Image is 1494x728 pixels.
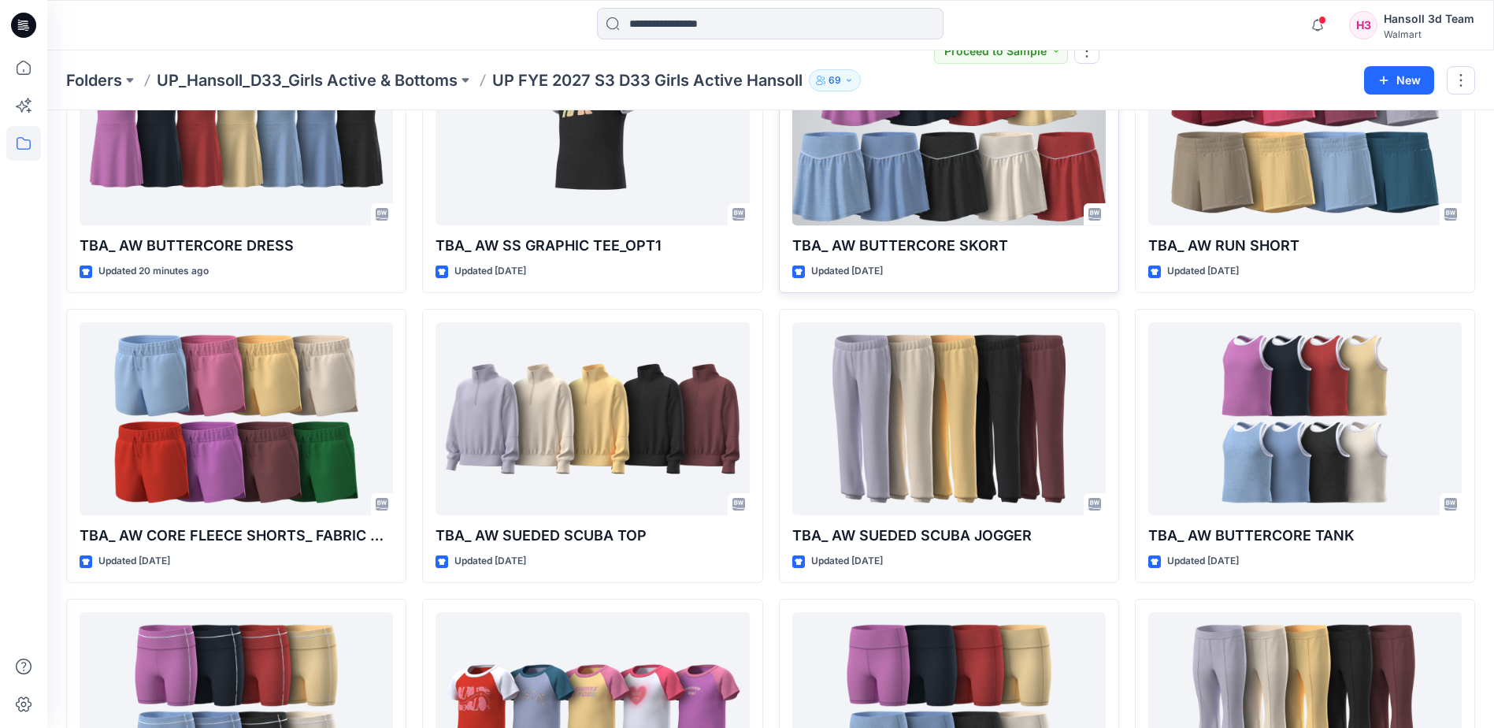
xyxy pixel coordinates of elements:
a: UP_Hansoll_D33_Girls Active & Bottoms [157,69,458,91]
a: TBA_ AW BUTTERCORE SKORT [792,32,1106,225]
a: TBA_ AW SUEDED SCUBA JOGGER [792,322,1106,515]
p: Updated [DATE] [811,553,883,570]
a: TBA_ AW SUEDED SCUBA TOP [436,322,749,515]
a: TBA_ AW RUN SHORT [1148,32,1462,225]
a: Folders [66,69,122,91]
p: Updated 20 minutes ago [98,263,209,280]
a: TBA_ AW BUTTERCORE DRESS [80,32,393,225]
div: Walmart [1384,28,1474,40]
a: TBA_ AW BUTTERCORE TANK [1148,322,1462,515]
p: Updated [DATE] [1167,263,1239,280]
p: TBA_ AW BUTTERCORE SKORT [792,235,1106,257]
p: TBA_ AW SS GRAPHIC TEE_OPT1 [436,235,749,257]
a: TBA_ AW CORE FLEECE SHORTS_ FABRIC OPT(2) [80,322,393,515]
p: TBA_ AW SUEDED SCUBA TOP [436,525,749,547]
button: 69 [809,69,861,91]
button: New [1364,66,1434,95]
p: 69 [829,72,841,89]
a: TBA_ AW SS GRAPHIC TEE_OPT1 [436,32,749,225]
p: TBA_ AW RUN SHORT [1148,235,1462,257]
p: TBA_ AW CORE FLEECE SHORTS_ FABRIC OPT(2) [80,525,393,547]
p: TBA_ AW BUTTERCORE TANK [1148,525,1462,547]
p: Updated [DATE] [454,263,526,280]
p: Updated [DATE] [1167,553,1239,570]
p: Updated [DATE] [811,263,883,280]
p: UP FYE 2027 S3 D33 Girls Active Hansoll [492,69,803,91]
p: TBA_ AW SUEDED SCUBA JOGGER [792,525,1106,547]
div: Hansoll 3d Team [1384,9,1474,28]
p: Updated [DATE] [98,553,170,570]
p: Updated [DATE] [454,553,526,570]
div: H3 [1349,11,1377,39]
p: TBA_ AW BUTTERCORE DRESS [80,235,393,257]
